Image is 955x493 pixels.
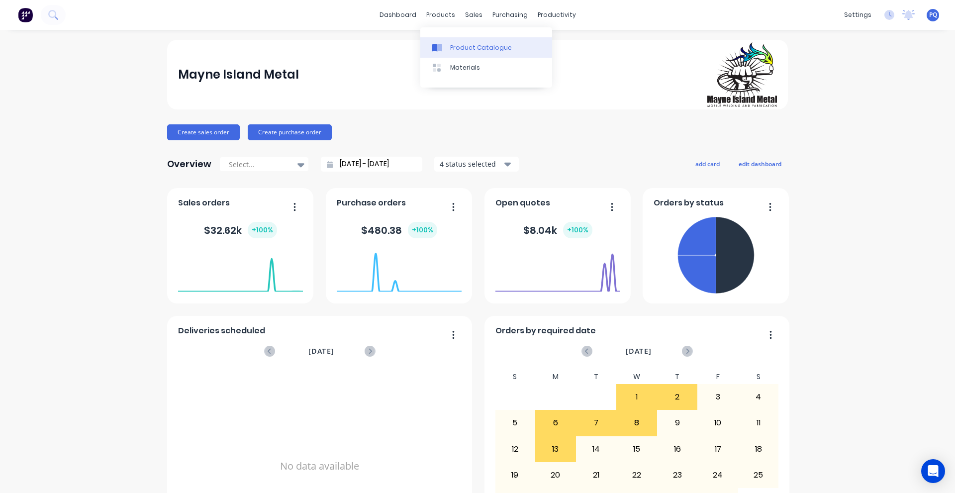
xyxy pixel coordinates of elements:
[658,463,697,488] div: 23
[697,370,738,384] div: F
[617,385,657,409] div: 1
[707,42,777,106] img: Mayne Island Metal
[178,65,299,85] div: Mayne Island Metal
[495,197,550,209] span: Open quotes
[450,43,512,52] div: Product Catalogue
[658,437,697,462] div: 16
[576,437,616,462] div: 14
[738,370,779,384] div: S
[361,222,437,238] div: $ 480.38
[698,385,738,409] div: 3
[420,58,552,78] a: Materials
[739,410,778,435] div: 11
[617,410,657,435] div: 8
[576,463,616,488] div: 21
[487,7,533,22] div: purchasing
[536,410,575,435] div: 6
[732,157,788,170] button: edit dashboard
[535,370,576,384] div: M
[739,463,778,488] div: 25
[204,222,277,238] div: $ 32.62k
[308,346,334,357] span: [DATE]
[440,159,502,169] div: 4 status selected
[167,124,240,140] button: Create sales order
[689,157,726,170] button: add card
[617,437,657,462] div: 15
[929,10,937,19] span: PQ
[698,437,738,462] div: 17
[658,410,697,435] div: 9
[495,370,536,384] div: S
[420,37,552,57] a: Product Catalogue
[563,222,592,238] div: + 100 %
[248,222,277,238] div: + 100 %
[337,197,406,209] span: Purchase orders
[460,7,487,22] div: sales
[616,370,657,384] div: W
[617,463,657,488] div: 22
[658,385,697,409] div: 2
[839,7,876,22] div: settings
[576,370,617,384] div: T
[178,197,230,209] span: Sales orders
[536,463,575,488] div: 20
[576,410,616,435] div: 7
[921,459,945,483] div: Open Intercom Messenger
[248,124,332,140] button: Create purchase order
[167,154,211,174] div: Overview
[654,197,724,209] span: Orders by status
[523,222,592,238] div: $ 8.04k
[739,437,778,462] div: 18
[178,325,265,337] span: Deliveries scheduled
[434,157,519,172] button: 4 status selected
[739,385,778,409] div: 4
[421,7,460,22] div: products
[536,437,575,462] div: 13
[495,437,535,462] div: 12
[533,7,581,22] div: productivity
[408,222,437,238] div: + 100 %
[450,63,480,72] div: Materials
[657,370,698,384] div: T
[698,463,738,488] div: 24
[18,7,33,22] img: Factory
[698,410,738,435] div: 10
[495,463,535,488] div: 19
[626,346,652,357] span: [DATE]
[375,7,421,22] a: dashboard
[495,410,535,435] div: 5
